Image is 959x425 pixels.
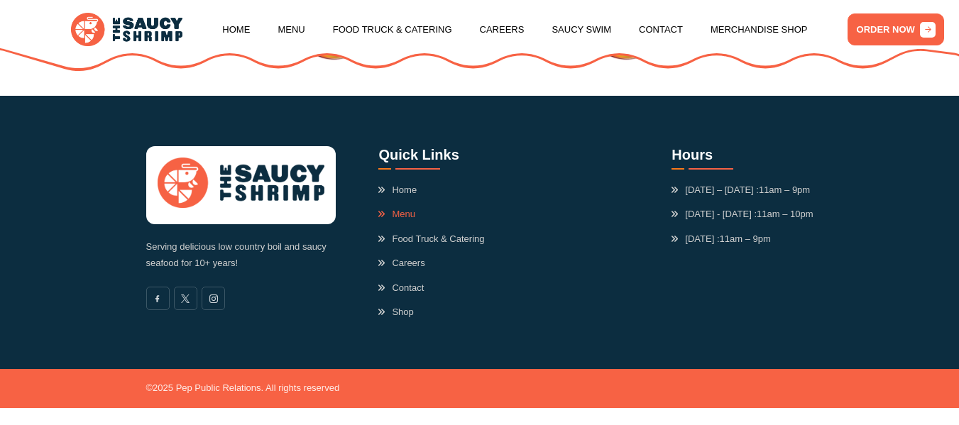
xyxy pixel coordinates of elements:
[71,13,182,46] img: logo
[378,256,424,270] a: Careers
[378,207,415,221] a: Menu
[672,207,813,221] span: [DATE] - [DATE] :
[639,3,683,57] a: Contact
[480,3,525,57] a: Careers
[333,3,452,57] a: Food Truck & Catering
[378,305,413,319] a: Shop
[848,13,944,45] a: ORDER NOW
[222,3,250,57] a: Home
[378,281,424,295] a: Contact
[672,232,770,246] span: [DATE] :
[552,3,611,57] a: Saucy Swim
[672,146,813,170] h3: Hours
[720,233,771,244] span: 11am – 9pm
[757,209,813,219] span: 11am – 10pm
[146,239,336,272] p: Serving delicious low country boil and saucy seafood for 10+ years!
[378,232,484,246] a: Food Truck & Catering
[759,184,810,195] span: 11am – 9pm
[158,158,324,208] img: logo
[672,183,810,197] span: [DATE] – [DATE] :
[146,380,340,397] p: © 2025 Pep Public Relations. All rights reserved
[711,3,808,57] a: Merchandise Shop
[278,3,305,57] a: Menu
[378,146,484,170] h3: Quick Links
[378,183,417,197] a: Home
